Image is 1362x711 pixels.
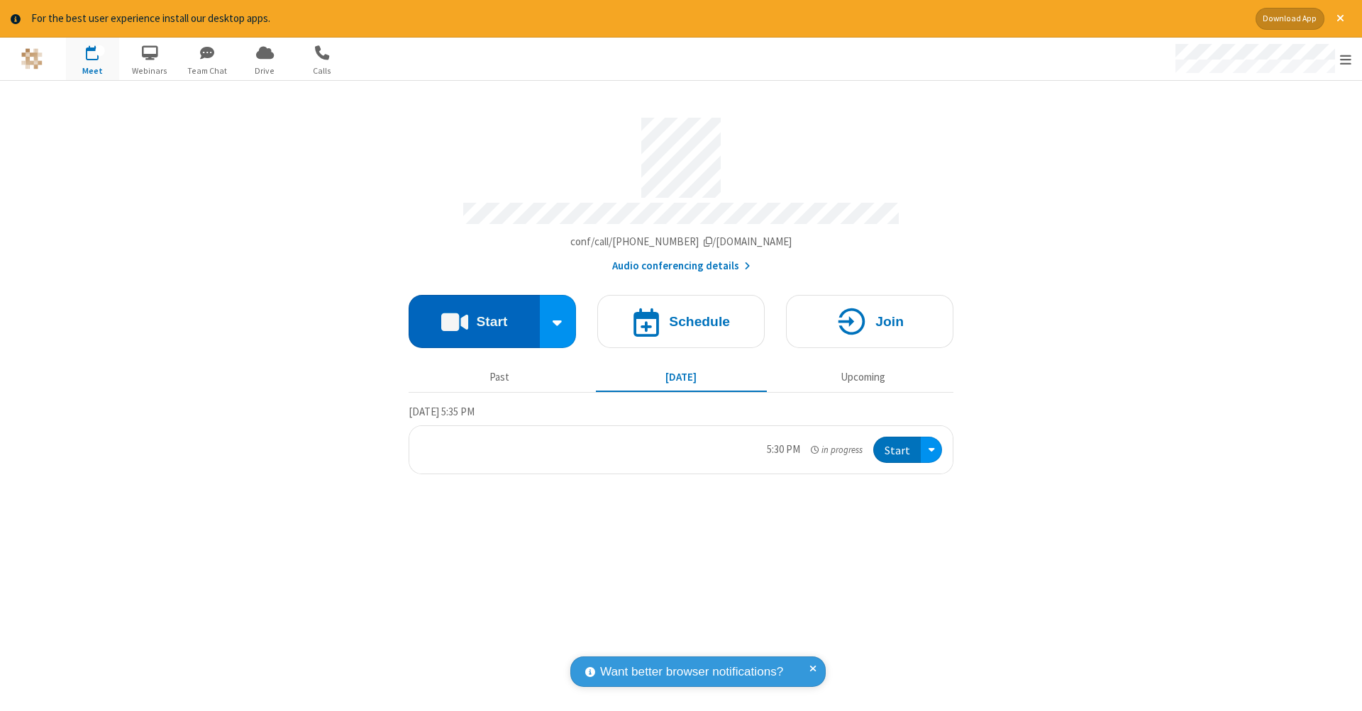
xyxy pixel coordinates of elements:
em: in progress [811,443,863,457]
button: [DATE] [596,364,767,391]
button: Upcoming [777,364,948,391]
div: Open menu [1162,38,1362,80]
button: Schedule [597,295,765,348]
button: Close alert [1329,8,1351,30]
div: 1 [96,45,105,56]
span: [DATE] 5:35 PM [409,405,475,418]
section: Today's Meetings [409,403,953,474]
div: For the best user experience install our desktop apps. [31,11,1245,27]
span: Team Chat [181,65,234,77]
button: Past [414,364,585,391]
span: Webinars [123,65,177,77]
button: Join [786,295,953,348]
img: QA Selenium DO NOT DELETE OR CHANGE [21,48,43,69]
h4: Schedule [669,315,730,328]
span: Calls [296,65,349,77]
div: 5:30 PM [767,442,800,458]
button: Copy my meeting room linkCopy my meeting room link [570,234,792,250]
h4: Join [875,315,904,328]
div: Start conference options [540,295,577,348]
section: Account details [409,107,953,274]
span: Meet [66,65,119,77]
div: Open menu [921,437,942,463]
span: Drive [238,65,292,77]
button: Logo [5,38,58,80]
h4: Start [476,315,507,328]
span: Copy my meeting room link [570,235,792,248]
button: Audio conferencing details [612,258,751,274]
button: Download App [1256,8,1324,30]
button: Start [409,295,540,348]
button: Start [873,437,921,463]
span: Want better browser notifications? [600,663,783,681]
